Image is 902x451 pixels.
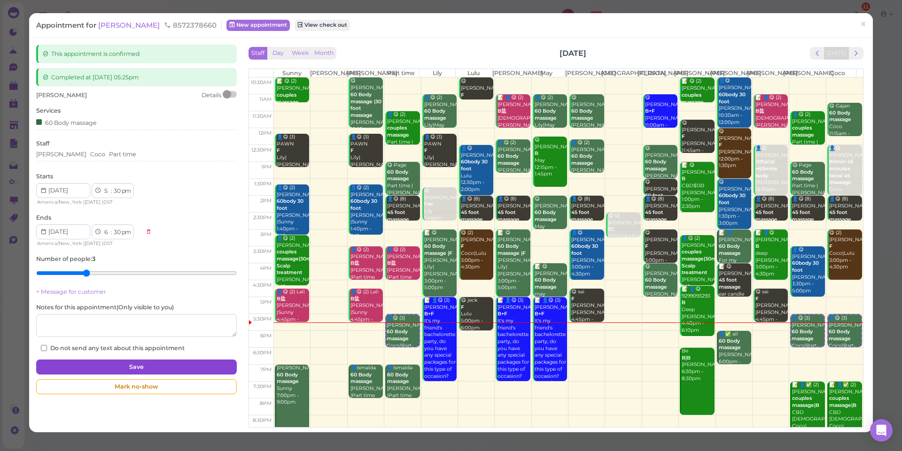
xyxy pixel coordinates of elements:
[387,111,420,167] div: 👤😋 (2) [PERSON_NAME] Part time |[PERSON_NAME] 11:30am - 12:30pm
[460,145,493,193] div: 👤😋 [PERSON_NAME] Lulu 12:30pm - 2:00pm
[36,21,222,30] div: Appointment for
[85,199,101,205] span: [DATE]
[260,333,272,339] span: 6pm
[276,365,309,406] div: [PERSON_NAME] Sunny 7:00pm - 9:00pm
[277,372,299,385] b: 60 Body massage
[461,92,464,98] b: F
[387,365,420,413] div: 👤Ismalda [PERSON_NAME] |Part time 7:00pm - 8:00pm
[645,192,667,206] b: 30 foot massage
[755,289,788,330] div: 😋 sai [PERSON_NAME]|[PERSON_NAME] 4:45pm - 5:45pm
[681,235,714,297] div: 👤😋 (2) [PERSON_NAME] [PERSON_NAME]|Sunny 3:10pm - 4:40pm
[202,91,221,99] div: Details
[424,134,457,189] div: 👤😋 (3) PAWN Lily|[PERSON_NAME] |Sunny 12:10pm - 1:10pm
[560,48,586,59] h2: [DATE]
[260,400,272,406] span: 8pm
[41,345,47,351] input: Do not send any text about this appointment
[277,296,286,302] b: B盐
[350,296,359,302] b: B盐
[383,69,419,77] th: Part time
[226,20,290,31] a: New appointment
[682,355,691,361] b: B|B
[571,108,593,121] b: 60 Body massage
[498,311,507,317] b: B+F
[36,303,174,312] label: Notes for this appointment ( Only visible to you )
[350,372,373,385] b: 60 Body massage
[424,108,446,121] b: 60 Body massage
[498,243,526,256] b: 60 Body massage |F
[535,311,544,317] b: B+F
[350,246,383,295] div: 👤😋 (2) [PERSON_NAME] [PERSON_NAME] |Part time 3:30pm - 4:30pm
[350,77,383,139] div: 😋 [PERSON_NAME] [PERSON_NAME] 10:30am - 12:00pm
[498,108,506,114] b: B盐
[571,243,598,256] b: 60body 30 foot
[36,92,87,99] span: [PERSON_NAME]
[350,365,383,413] div: 👤Ismalda [PERSON_NAME] |Part time 7:00pm - 8:00pm
[746,69,783,77] th: [PERSON_NAME]
[718,331,751,372] div: 👤✅ ali [PERSON_NAME] 6:00pm - 7:00pm
[682,176,685,182] b: B
[645,108,655,114] b: B+F
[645,229,677,271] div: 😋 [PERSON_NAME] [PERSON_NAME] 3:00pm - 4:00pm
[251,147,272,153] span: 12:30pm
[310,69,346,77] th: [PERSON_NAME]
[534,94,567,143] div: 👤😋 (2) [PERSON_NAME] Lily|May 11:00am - 12:00pm
[253,350,272,356] span: 6:30pm
[571,94,604,143] div: 😋 [PERSON_NAME] [PERSON_NAME] 11:00am - 12:00pm
[792,382,824,451] div: 📝 👤✅ (2) [PERSON_NAME] CBD [DEMOGRAPHIC_DATA] Coco|[PERSON_NAME] 7:30pm - 9:00pm
[824,47,849,60] button: [DATE]
[387,209,409,222] b: 45 foot massage
[260,265,272,271] span: 4pm
[37,240,82,246] span: America/New_York
[460,78,493,119] div: 😋 [PERSON_NAME] Lulu 10:10am - 11:10am
[253,316,272,322] span: 5:30pm
[755,108,764,114] b: B盐
[36,239,141,248] div: | |
[346,69,382,77] th: [PERSON_NAME]
[424,243,452,256] b: 60 Body massage |F
[36,288,106,295] a: + Message for customer
[276,134,309,189] div: 👤😋 (3) PAWN Lily|[PERSON_NAME] |Sunny 12:10pm - 1:10pm
[456,69,492,77] th: Lulu
[565,69,601,77] th: [PERSON_NAME]
[419,69,455,77] th: Lily
[682,249,721,275] b: couples massage|30min Scalp treatment
[109,150,136,159] div: Part time
[253,248,272,254] span: 3:30pm
[601,69,638,77] th: [GEOGRAPHIC_DATA]
[645,145,677,193] div: 😋 [PERSON_NAME] [PERSON_NAME] 12:30pm - 1:30pm
[350,289,383,330] div: 👤😋 (2) Lali [PERSON_NAME] |Sunny 4:45pm - 5:45pm
[819,69,856,77] th: Coco
[719,92,746,105] b: 60body 30 foot
[792,246,824,295] div: 👤😋 [PERSON_NAME] [PERSON_NAME] 3:30pm - 5:00pm
[85,240,101,246] span: [DATE]
[719,192,746,206] b: 60body 30 foot
[260,198,272,204] span: 2pm
[253,282,272,288] span: 4:30pm
[36,255,95,263] label: Number of people :
[792,162,824,210] div: 😋 Page Part time |[PERSON_NAME] 1:00pm - 2:00pm
[103,199,113,205] span: DST
[638,69,674,77] th: [PERSON_NAME]
[571,229,604,278] div: 👤😋 [PERSON_NAME] [PERSON_NAME] 3:00pm - 4:30pm
[535,209,557,222] b: 60 Body massage
[36,117,97,127] div: 60 Body massage
[755,209,778,222] b: 45 foot massage
[424,229,457,291] div: 📝 😋 [PERSON_NAME] [PERSON_NAME] Lily|[PERSON_NAME] 3:00pm - 5:00pm
[535,277,557,290] b: 60 Body massage
[645,243,648,249] b: F
[260,367,272,373] span: 7pm
[103,240,113,246] span: DST
[424,201,433,207] b: Fac
[719,277,741,290] b: 45 foot massage
[829,145,862,207] div: 👤😋 [PERSON_NAME] Coco 12:30pm - 2:00pm
[792,169,814,182] b: 60 Body massage
[645,209,667,222] b: 45 foot massage
[276,289,309,330] div: 👤😋 (2) Lali [PERSON_NAME] |Sunny 4:45pm - 5:45pm
[424,187,457,229] div: 😋 [PERSON_NAME] Lily 1:45pm - 2:45pm
[460,297,493,331] div: 😋 jeck Lulu 5:00pm - 6:00pm
[792,260,819,273] b: 60body 30 foot
[424,311,434,317] b: B+F
[460,196,493,299] div: 👤😋 (8) [PERSON_NAME] Coco|[PERSON_NAME] |[PERSON_NAME]|[PERSON_NAME]|[PERSON_NAME]|[PERSON_NAME]|...
[645,277,667,290] b: 60 Body massage
[36,68,236,87] div: Completed at [DATE] 05:25pm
